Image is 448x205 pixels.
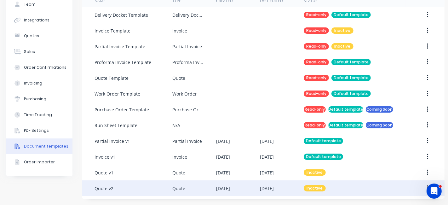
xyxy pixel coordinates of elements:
[95,154,115,160] div: Invoice v1
[24,65,66,70] div: Order Confirmations
[172,91,197,97] div: Work Order
[24,33,39,39] div: Quotes
[6,28,72,44] button: Quotes
[95,91,140,97] div: Work Order Template
[24,128,49,133] div: PDF Settings
[331,27,353,34] div: Inactive
[172,27,187,34] div: Invoice
[6,60,72,75] button: Order Confirmations
[6,123,72,138] button: PDF Settings
[6,91,72,107] button: Purchasing
[366,106,393,113] div: Coming Soon
[331,75,371,81] div: Default template
[172,169,185,176] div: Quote
[24,143,68,149] div: Document templates
[304,154,343,160] div: Default template
[304,122,326,128] div: Read-only
[172,43,202,50] div: Partial Invoice
[24,159,55,165] div: Order Importer
[216,185,230,192] div: [DATE]
[216,138,230,144] div: [DATE]
[331,12,371,18] div: Default template
[331,91,371,97] div: Default template
[6,138,72,154] button: Document templates
[6,12,72,28] button: Integrations
[304,91,329,97] div: Read-only
[366,122,393,128] div: Coming Soon
[95,106,149,113] div: Purchase Order Template
[24,80,42,86] div: Invoicing
[304,43,329,50] div: Read-only
[304,12,329,18] div: Read-only
[24,2,36,7] div: Team
[172,122,180,129] div: N/A
[328,122,363,128] div: Default template
[95,27,130,34] div: Invoice Template
[304,106,326,113] div: Read-only
[6,75,72,91] button: Invoicing
[172,59,204,66] div: Proforma Invoice
[260,169,274,176] div: [DATE]
[216,169,230,176] div: [DATE]
[95,138,130,144] div: Partial Invoice v1
[260,154,274,160] div: [DATE]
[24,112,52,118] div: Time Tracking
[95,122,137,129] div: Run Sheet Template
[427,184,442,199] iframe: Intercom live chat
[6,154,72,170] button: Order Importer
[304,169,326,176] div: Inactive
[328,106,363,113] div: Default template
[95,59,151,66] div: Proforma Invoice Template
[172,12,204,18] div: Delivery Docket
[95,185,113,192] div: Quote v2
[95,169,113,176] div: Quote v1
[216,154,230,160] div: [DATE]
[95,12,148,18] div: Delivery Docket Template
[331,59,371,65] div: Default template
[6,107,72,123] button: Time Tracking
[6,44,72,60] button: Sales
[172,138,202,144] div: Partial Invoice
[304,59,329,65] div: Read-only
[304,27,329,34] div: Read-only
[24,17,49,23] div: Integrations
[172,106,204,113] div: Purchase Order
[95,43,145,50] div: Partial Invoice Template
[260,138,274,144] div: [DATE]
[304,75,329,81] div: Read-only
[24,49,35,55] div: Sales
[260,185,274,192] div: [DATE]
[24,96,46,102] div: Purchasing
[304,138,343,144] div: Default template
[304,185,326,191] div: Inactive
[331,43,353,50] div: Inactive
[172,154,187,160] div: Invoice
[95,75,129,81] div: Quote Template
[172,185,185,192] div: Quote
[172,75,185,81] div: Quote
